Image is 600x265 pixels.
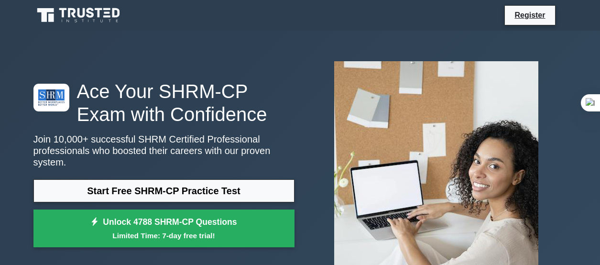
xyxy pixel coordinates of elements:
h1: Ace Your SHRM-CP Exam with Confidence [33,80,295,126]
p: Join 10,000+ successful SHRM Certified Professional professionals who boosted their careers with ... [33,133,295,168]
small: Limited Time: 7-day free trial! [45,230,283,241]
a: Start Free SHRM-CP Practice Test [33,179,295,202]
a: Register [509,9,551,21]
a: Unlock 4788 SHRM-CP QuestionsLimited Time: 7-day free trial! [33,210,295,248]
